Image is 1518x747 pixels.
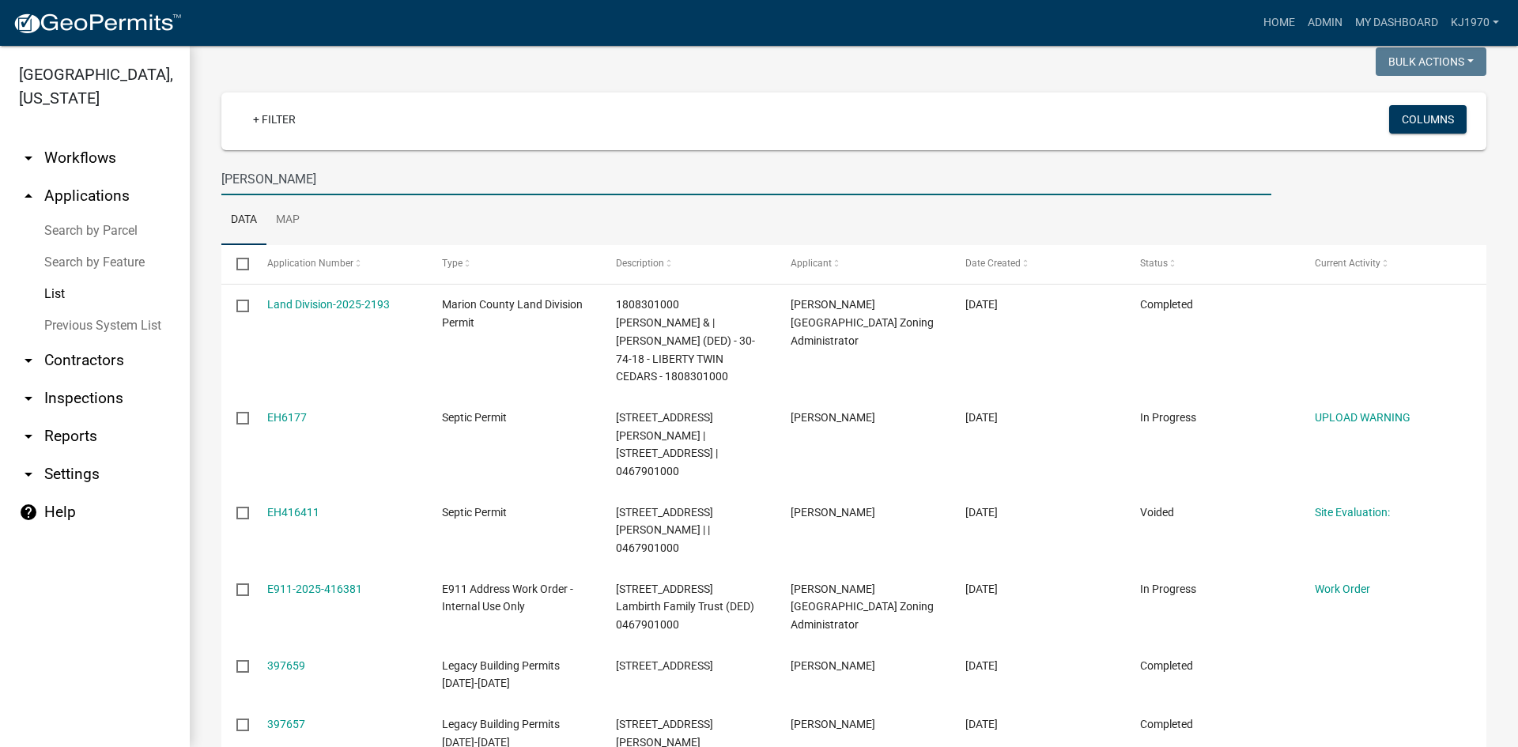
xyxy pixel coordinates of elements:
[616,298,755,383] span: 1808301000 Davis, Jay B & | Davis, Eleanor K (DED) - 30-74-18 - LIBERTY TWIN CEDARS - 1808301000
[442,298,583,329] span: Marion County Land Division Permit
[1140,411,1196,424] span: In Progress
[965,411,998,424] span: 06/04/2025
[267,411,307,424] a: EH6177
[791,583,934,632] span: Melissa Poffenbarger- Marion County Zoning Administrator
[965,506,998,519] span: 05/05/2025
[616,583,754,632] span: 2218 170th Pl., Hamilton Lambirth Family Trust (DED) 0467901000
[1444,8,1505,38] a: kj1970
[791,506,875,519] span: Nicole Beary
[267,583,362,595] a: E911-2025-416381
[19,149,38,168] i: arrow_drop_down
[267,258,353,269] span: Application Number
[616,506,713,555] span: 2218 170th Place Hamilton, IA 50116 | | 0467901000
[267,659,305,672] a: 397659
[221,245,251,283] datatable-header-cell: Select
[1140,659,1193,672] span: Completed
[1140,583,1196,595] span: In Progress
[442,258,463,269] span: Type
[426,245,601,283] datatable-header-cell: Type
[1315,583,1370,595] a: Work Order
[267,506,319,519] a: EH416411
[1315,506,1390,519] a: Site Evaluation:
[616,659,713,672] span: 2470 Hwy 5
[601,245,776,283] datatable-header-cell: Description
[1140,258,1168,269] span: Status
[616,258,664,269] span: Description
[965,659,998,672] span: 03/31/2025
[1389,105,1467,134] button: Columns
[1140,506,1174,519] span: Voided
[442,411,507,424] span: Septic Permit
[616,411,718,477] span: 2218 170th Place Hamilton, IA 50116 | 2218 170TH PL | 0467901000
[791,258,832,269] span: Applicant
[251,245,426,283] datatable-header-cell: Application Number
[965,258,1021,269] span: Date Created
[442,506,507,519] span: Septic Permit
[1257,8,1301,38] a: Home
[240,105,308,134] a: + Filter
[776,245,950,283] datatable-header-cell: Applicant
[965,583,998,595] span: 05/05/2025
[266,195,309,246] a: Map
[19,503,38,522] i: help
[950,245,1125,283] datatable-header-cell: Date Created
[791,298,934,347] span: Melissa Poffenbarger- Marion County Zoning Administrator
[1301,8,1349,38] a: Admin
[1315,411,1410,424] a: UPLOAD WARNING
[19,465,38,484] i: arrow_drop_down
[221,163,1271,195] input: Search for applications
[1376,47,1486,76] button: Bulk Actions
[1349,8,1444,38] a: My Dashboard
[1300,245,1475,283] datatable-header-cell: Current Activity
[19,389,38,408] i: arrow_drop_down
[965,298,998,311] span: 06/04/2025
[1125,245,1300,283] datatable-header-cell: Status
[221,195,266,246] a: Data
[19,187,38,206] i: arrow_drop_up
[267,298,390,311] a: Land Division-2025-2193
[791,411,875,424] span: Nicole Beary
[1140,718,1193,730] span: Completed
[442,659,560,690] span: Legacy Building Permits 1993-2013
[19,351,38,370] i: arrow_drop_down
[791,659,875,672] span: Karie Ellwanger
[442,583,573,613] span: E911 Address Work Order - Internal Use Only
[1315,258,1380,269] span: Current Activity
[1140,298,1193,311] span: Completed
[965,718,998,730] span: 03/31/2025
[19,427,38,446] i: arrow_drop_down
[267,718,305,730] a: 397657
[791,718,875,730] span: Karie Ellwanger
